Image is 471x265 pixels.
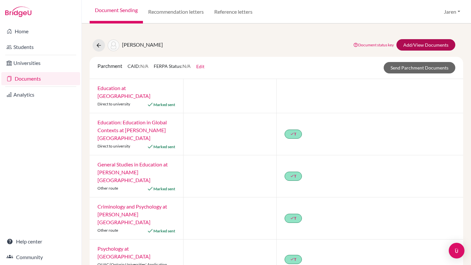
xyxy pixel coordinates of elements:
span: Other route [97,186,118,191]
span: Other route [97,228,118,233]
button: Edit [196,63,205,70]
a: Criminology and Psychology at [PERSON_NAME][GEOGRAPHIC_DATA] [97,203,167,225]
span: Marked sent [153,102,175,107]
span: Marked sent [153,228,175,233]
button: Jaren [441,6,463,18]
i: done [290,257,294,261]
a: Documents [1,72,80,85]
a: doneT [285,214,302,223]
a: doneT [285,130,302,139]
a: Add/View Documents [396,39,455,51]
a: doneT [285,172,302,181]
a: doneT [285,255,302,264]
span: N/A [183,63,191,69]
a: Education: Education in Global Contexts at [PERSON_NAME][GEOGRAPHIC_DATA] [97,119,167,141]
a: Analytics [1,88,80,101]
i: done [290,216,294,220]
i: done [290,174,294,178]
a: Send Parchment Documents [384,62,455,73]
span: Parchment [97,63,122,69]
span: Direct to university [97,144,130,148]
img: Bridge-U [5,7,31,17]
i: done [290,132,294,136]
a: Education at [GEOGRAPHIC_DATA] [97,85,150,99]
a: Help center [1,235,80,248]
a: Students [1,40,80,54]
a: Document status key [353,42,394,47]
span: Marked sent [153,144,175,149]
a: Psychology at [GEOGRAPHIC_DATA] [97,245,150,259]
span: CAID: [128,63,148,69]
div: Open Intercom Messenger [449,243,464,258]
span: [PERSON_NAME] [122,41,163,48]
a: Universities [1,56,80,70]
a: Home [1,25,80,38]
span: N/A [140,63,148,69]
a: Community [1,251,80,264]
span: Direct to university [97,101,130,106]
span: FERPA Status: [154,63,191,69]
span: Marked sent [153,186,175,191]
a: General Studies in Education at [PERSON_NAME][GEOGRAPHIC_DATA] [97,161,168,183]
